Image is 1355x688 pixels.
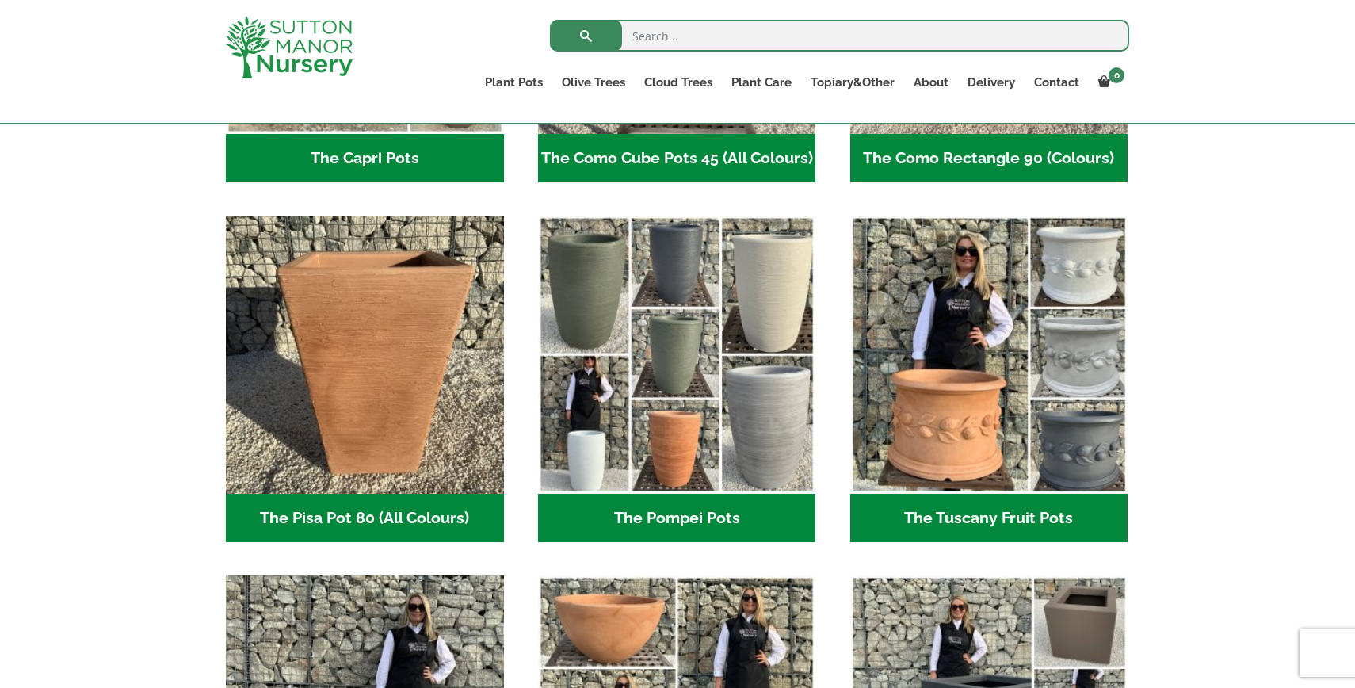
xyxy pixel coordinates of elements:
img: The Tuscany Fruit Pots [850,216,1128,494]
a: Plant Pots [475,71,552,94]
h2: The Como Cube Pots 45 (All Colours) [538,134,816,183]
a: Cloud Trees [635,71,722,94]
h2: The Pompei Pots [538,494,816,543]
h2: The Pisa Pot 80 (All Colours) [226,494,504,543]
img: The Pompei Pots [538,216,816,494]
img: The Pisa Pot 80 (All Colours) [226,216,504,494]
a: Delivery [958,71,1025,94]
a: Visit product category The Pompei Pots [538,216,816,542]
span: 0 [1109,67,1124,83]
img: logo [226,16,353,78]
h2: The Tuscany Fruit Pots [850,494,1128,543]
a: Plant Care [722,71,801,94]
a: Contact [1025,71,1089,94]
a: Topiary&Other [801,71,904,94]
a: 0 [1089,71,1129,94]
h2: The Como Rectangle 90 (Colours) [850,134,1128,183]
a: About [904,71,958,94]
h2: The Capri Pots [226,134,504,183]
a: Visit product category The Tuscany Fruit Pots [850,216,1128,542]
a: Visit product category The Pisa Pot 80 (All Colours) [226,216,504,542]
input: Search... [550,20,1129,52]
a: Olive Trees [552,71,635,94]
